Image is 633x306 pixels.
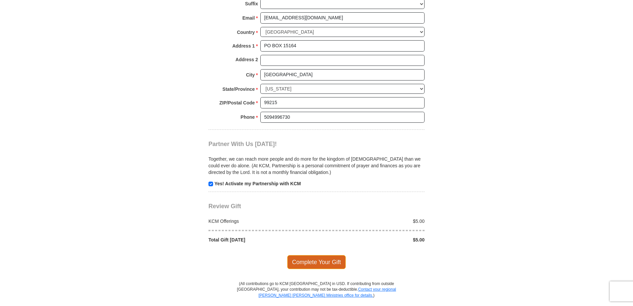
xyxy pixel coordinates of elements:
strong: ZIP/Postal Code [219,98,255,107]
strong: Address 2 [235,55,258,64]
div: $5.00 [316,218,428,225]
strong: State/Province [222,84,255,94]
span: Complete Your Gift [287,255,346,269]
span: Partner With Us [DATE]! [208,141,277,147]
div: $5.00 [316,236,428,243]
strong: City [246,70,255,79]
strong: Phone [241,112,255,122]
strong: Address 1 [232,41,255,51]
a: Contact your regional [PERSON_NAME] [PERSON_NAME] Ministries office for details. [258,287,396,297]
div: KCM Offerings [205,218,317,225]
span: Review Gift [208,203,241,210]
div: Total Gift [DATE] [205,236,317,243]
strong: Yes! Activate my Partnership with KCM [214,181,301,186]
strong: Email [242,13,255,23]
strong: Country [237,28,255,37]
p: Together, we can reach more people and do more for the kingdom of [DEMOGRAPHIC_DATA] than we coul... [208,156,425,176]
